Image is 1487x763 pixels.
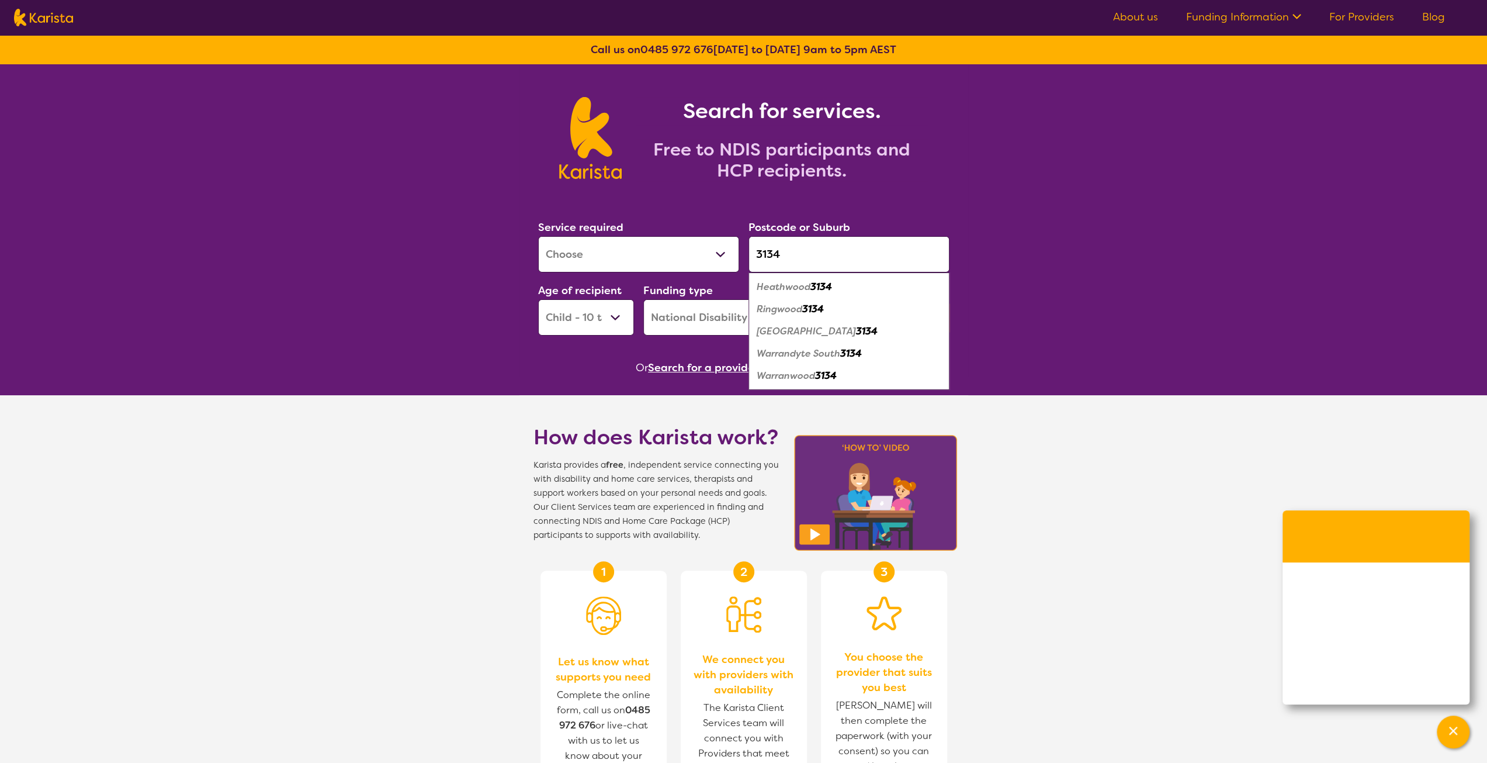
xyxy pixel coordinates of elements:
[606,460,623,471] b: free
[1283,562,1469,705] ul: Choose channel
[757,325,856,337] em: [GEOGRAPHIC_DATA]
[754,298,944,320] div: Ringwood 3134
[1283,669,1469,705] a: Web link opens in a new tab.
[636,97,928,125] h1: Search for services.
[640,43,713,57] a: 0485 972 676
[754,276,944,298] div: Heathwood 3134
[833,650,935,695] span: You choose the provider that suits you best
[754,365,944,387] div: Warranwood 3134
[636,359,648,377] span: Or
[533,458,779,543] span: Karista provides a , independent service connecting you with disability and home care services, t...
[757,303,802,315] em: Ringwood
[757,370,815,382] em: Warranwood
[726,596,761,633] img: Person being matched to services icon
[802,303,824,315] em: 3134
[754,343,944,365] div: Warrandyte South 3134
[593,561,614,582] div: 1
[538,220,623,234] label: Service required
[552,654,655,685] span: Let us know what supports you need
[14,9,73,26] img: Karista logo
[533,423,779,451] h1: How does Karista work?
[636,139,928,181] h2: Free to NDIS participants and HCP recipients.
[1113,10,1158,24] a: About us
[748,236,949,272] input: Type
[1297,541,1455,551] p: How can we help you [DATE]?
[1186,10,1301,24] a: Funding Information
[757,281,810,293] em: Heathwood
[1283,510,1469,705] div: Channel Menu
[754,320,944,343] div: Ringwood North 3134
[591,43,896,57] b: Call us on [DATE] to [DATE] 9am to 5pm AEST
[856,325,878,337] em: 3134
[791,431,961,554] img: Karista video
[1329,607,1385,624] span: Live Chat
[1329,10,1394,24] a: For Providers
[1329,678,1388,696] span: WhatsApp
[866,596,902,630] img: Star icon
[692,652,795,698] span: We connect you with providers with availability
[757,347,840,360] em: Warrandyte South
[1297,522,1455,536] h2: Welcome to Karista!
[733,561,754,582] div: 2
[815,370,837,382] em: 3134
[840,347,862,360] em: 3134
[1437,716,1469,748] button: Channel Menu
[810,281,832,293] em: 3134
[874,561,895,582] div: 3
[648,359,851,377] button: Search for a provider to leave a review
[538,284,622,298] label: Age of recipient
[1329,643,1386,660] span: Facebook
[586,596,621,635] img: Person with headset icon
[748,220,850,234] label: Postcode or Suburb
[559,97,622,179] img: Karista logo
[1422,10,1445,24] a: Blog
[1329,571,1374,589] span: Call us
[643,284,713,298] label: Funding type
